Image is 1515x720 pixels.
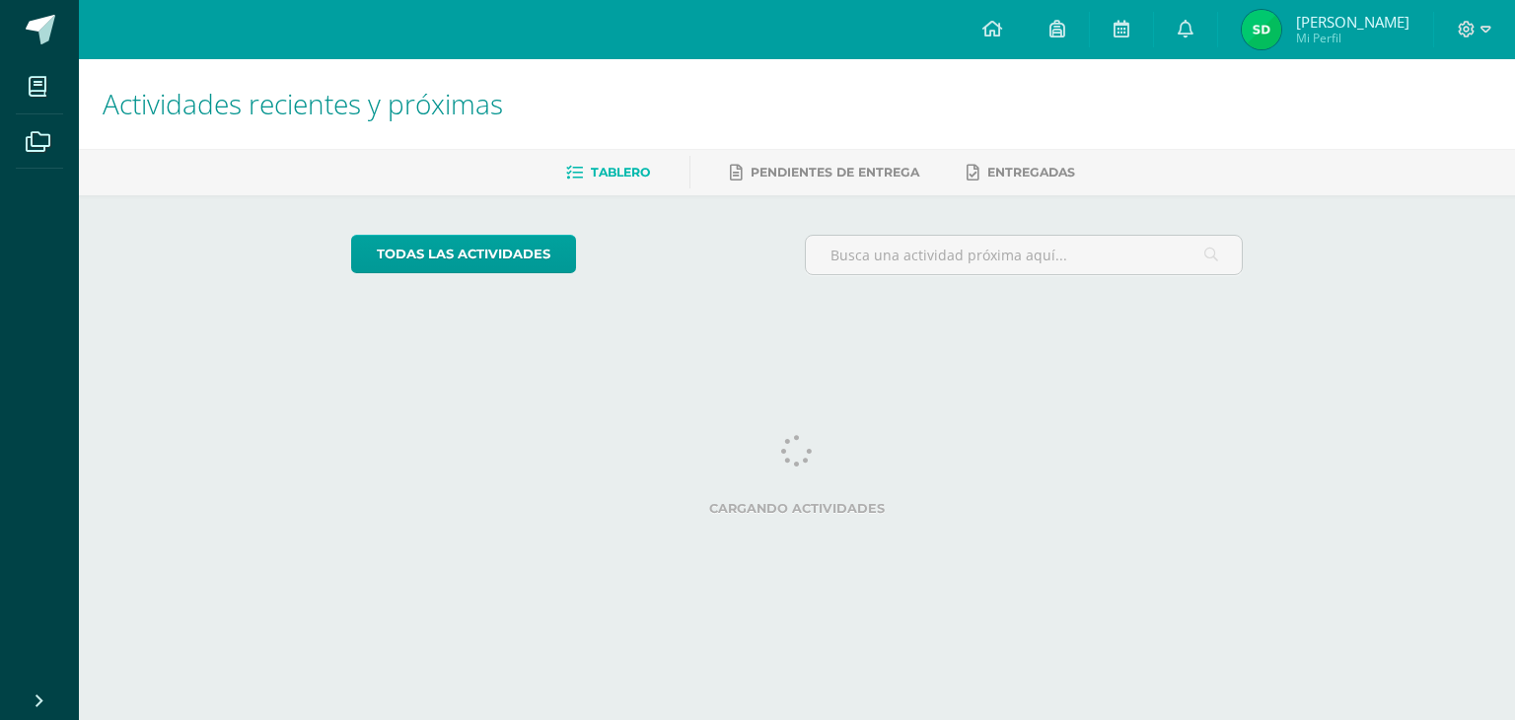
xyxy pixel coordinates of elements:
[730,157,919,188] a: Pendientes de entrega
[103,85,503,122] span: Actividades recientes y próximas
[987,165,1075,180] span: Entregadas
[351,501,1244,516] label: Cargando actividades
[566,157,650,188] a: Tablero
[351,235,576,273] a: todas las Actividades
[1242,10,1281,49] img: 324bb892814eceb0f5012498de3a169f.png
[1296,30,1409,46] span: Mi Perfil
[751,165,919,180] span: Pendientes de entrega
[1296,12,1409,32] span: [PERSON_NAME]
[591,165,650,180] span: Tablero
[967,157,1075,188] a: Entregadas
[806,236,1243,274] input: Busca una actividad próxima aquí...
